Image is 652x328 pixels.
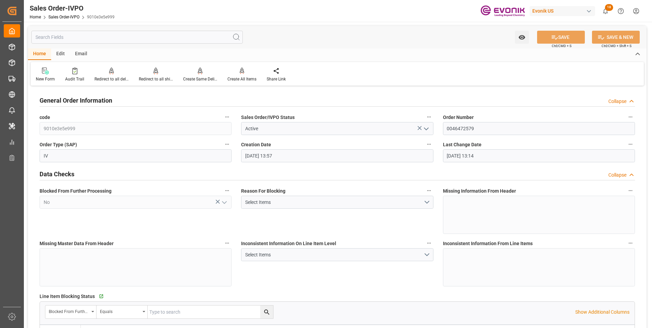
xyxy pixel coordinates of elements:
[608,172,626,179] div: Collapse
[425,239,433,248] button: Inconsistent Information On Line Item Level
[30,15,41,19] a: Home
[241,149,433,162] input: DD.MM.YYYY HH:MM
[613,3,628,19] button: Help Center
[97,305,148,318] button: open menu
[245,251,424,258] div: Select Items
[592,31,640,44] button: SAVE & NEW
[443,141,481,148] span: Last Change Date
[223,140,232,149] button: Order Type (SAP)
[40,169,74,179] h2: Data Checks
[65,76,84,82] div: Audit Trail
[241,196,433,209] button: open menu
[139,76,173,82] div: Redirect to all shipments
[241,188,285,195] span: Reason For Blocking
[30,3,115,13] div: Sales Order-IVPO
[537,31,585,44] button: SAVE
[443,149,635,162] input: DD.MM.YYYY HH:MM
[28,48,51,60] div: Home
[245,199,424,206] div: Select Items
[40,114,50,121] span: code
[223,113,232,121] button: code
[626,113,635,121] button: Order Number
[530,6,595,16] div: Evonik US
[241,248,433,261] button: open menu
[219,197,229,208] button: open menu
[260,305,273,318] button: search button
[40,240,114,247] span: Missing Master Data From Header
[45,305,97,318] button: open menu
[148,305,273,318] input: Type to search
[241,141,271,148] span: Creation Date
[480,5,525,17] img: Evonik-brand-mark-Deep-Purple-RGB.jpeg_1700498283.jpeg
[49,307,89,315] div: Blocked From Further Processing
[443,114,474,121] span: Order Number
[530,4,598,17] button: Evonik US
[40,141,77,148] span: Order Type (SAP)
[443,240,533,247] span: Inconsistent Information From Line Items
[602,43,632,48] span: Ctrl/CMD + Shift + S
[223,186,232,195] button: Blocked From Further Processing
[626,239,635,248] button: Inconsistent Information From Line Items
[51,48,70,60] div: Edit
[598,3,613,19] button: show 18 new notifications
[241,114,295,121] span: Sales Order/IVPO Status
[94,76,129,82] div: Redirect to all deliveries
[605,4,613,11] span: 18
[608,98,626,105] div: Collapse
[443,188,516,195] span: Missing Information From Header
[241,240,336,247] span: Inconsistent Information On Line Item Level
[626,140,635,149] button: Last Change Date
[425,113,433,121] button: Sales Order/IVPO Status
[70,48,92,60] div: Email
[515,31,529,44] button: open menu
[40,96,112,105] h2: General Order Information
[227,76,256,82] div: Create All Items
[36,76,55,82] div: New Form
[183,76,217,82] div: Create Same Delivery Date
[267,76,286,82] div: Share Link
[48,15,79,19] a: Sales Order-IVPO
[40,188,112,195] span: Blocked From Further Processing
[223,239,232,248] button: Missing Master Data From Header
[31,31,243,44] input: Search Fields
[425,186,433,195] button: Reason For Blocking
[425,140,433,149] button: Creation Date
[626,186,635,195] button: Missing Information From Header
[552,43,572,48] span: Ctrl/CMD + S
[40,293,95,300] span: Line Item Blocking Status
[420,123,431,134] button: open menu
[575,309,629,316] p: Show Additional Columns
[100,307,140,315] div: Equals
